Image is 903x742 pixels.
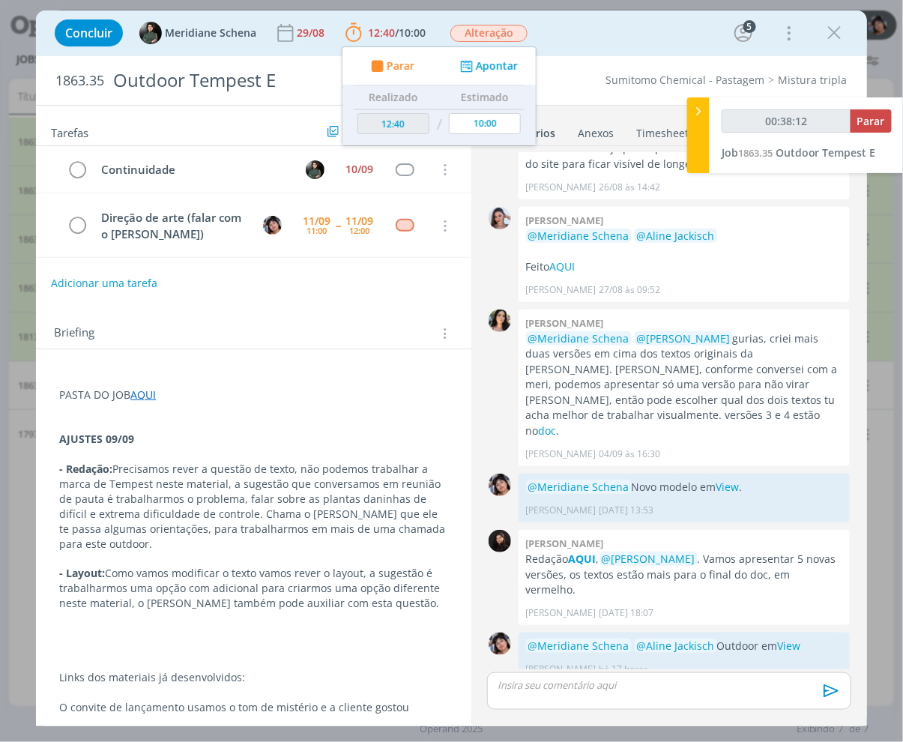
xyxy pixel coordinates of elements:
[368,25,395,40] span: 12:40
[262,214,284,237] button: E
[528,480,629,494] span: @Meridiane Schena
[66,462,112,476] strong: Redação:
[342,46,537,146] ul: 12:40/10:00
[539,423,557,438] a: doc
[716,480,740,494] a: View
[743,20,756,33] div: 5
[59,462,63,476] strong: -
[94,208,250,244] div: Direção de arte (falar com o [PERSON_NAME])
[776,145,876,160] span: Outdoor Tempest E
[637,229,715,243] span: @Aline Jackisch
[600,606,654,620] span: [DATE] 18:07
[367,58,415,74] button: Parar
[303,216,330,226] div: 11/09
[600,663,649,676] span: há 17 horas
[107,62,511,99] div: Outdoor Tempest E
[395,25,399,40] span: /
[526,639,842,654] p: Outdoor em
[569,552,597,566] a: AQUI
[263,216,282,235] img: E
[342,21,429,45] button: 12:40/10:00
[528,639,629,653] span: @Meridiane Schena
[450,24,528,43] button: Alteração
[526,480,842,495] p: Novo modelo em .
[526,214,604,227] b: [PERSON_NAME]
[59,432,134,446] strong: AJUSTES 09/09
[304,158,327,181] button: M
[130,387,156,402] a: AQUI
[489,207,511,229] img: N
[600,447,661,461] span: 04/09 às 16:30
[387,61,414,71] span: Parar
[857,114,885,128] span: Parar
[738,146,773,160] span: 1863.35
[59,566,105,580] strong: - Layout:
[489,530,511,552] img: L
[55,73,104,89] span: 1863.35
[526,537,604,550] b: [PERSON_NAME]
[450,25,528,42] span: Alteração
[606,73,765,87] a: Sumitomo Chemical - Pastagem
[526,181,597,194] p: [PERSON_NAME]
[139,22,256,44] button: MMeridiane Schena
[528,331,629,346] span: @Meridiane Schena
[489,633,511,655] img: E
[446,85,525,109] th: Estimado
[94,160,292,179] div: Continuidade
[526,447,597,461] p: [PERSON_NAME]
[165,28,256,38] span: Meridiane Schena
[336,220,340,231] span: --
[600,283,661,297] span: 27/08 às 09:52
[297,28,327,38] div: 29/08
[779,73,848,87] a: Mistura tripla
[345,216,373,226] div: 11/09
[526,331,842,438] p: gurias, criei mais duas versões em cima dos textos originais da [PERSON_NAME]. [PERSON_NAME], con...
[489,474,511,496] img: E
[65,27,112,39] span: Concluir
[354,85,433,109] th: Realizado
[602,552,695,566] span: @[PERSON_NAME]
[722,145,876,160] a: Job1863.35Outdoor Tempest E
[526,663,597,676] p: [PERSON_NAME]
[526,259,842,274] p: Feito
[637,639,715,653] span: @Aline Jackisch
[59,462,448,551] p: Precisamos rever a questão de texto, não podemos trabalhar a marca de Tempest neste material, a s...
[528,229,629,243] span: @Meridiane Schena
[489,310,511,332] img: T
[731,21,755,45] button: 5
[456,58,519,74] button: Apontar
[59,387,130,402] span: PASTA DO JOB
[36,10,867,726] div: dialog
[345,164,373,175] div: 10/09
[526,606,597,620] p: [PERSON_NAME]
[851,109,892,133] button: Parar
[59,700,448,730] p: O convite de lançamento usamos o tom de mistério e a cliente gostou bastante o convite para dar u...
[526,552,842,597] p: Redação , . Vamos apresentar 5 novas versões, os textos estão mais para o final do doc, em vermelho.
[600,504,654,517] span: [DATE] 13:53
[636,119,690,141] a: Timesheet
[550,259,576,274] a: AQUI
[399,25,426,40] span: 10:00
[600,181,661,194] span: 26/08 às 14:42
[50,270,158,297] button: Adicionar uma tarefa
[637,331,731,346] span: @[PERSON_NAME]
[55,19,123,46] button: Concluir
[59,670,448,685] p: Links dos materiais já desenvolvidos:
[349,226,369,235] div: 12:00
[433,109,446,140] td: /
[526,283,597,297] p: [PERSON_NAME]
[54,324,94,343] span: Briefing
[579,126,614,141] div: Anexos
[526,504,597,517] p: [PERSON_NAME]
[306,160,324,179] img: M
[51,122,88,140] span: Tarefas
[306,226,327,235] div: 11:00
[526,316,604,330] b: [PERSON_NAME]
[139,22,162,44] img: M
[59,566,448,611] p: Como vamos modificar o texto vamos rever o layout, a sugestão é trabalharmos uma opção com adicio...
[778,639,801,653] a: View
